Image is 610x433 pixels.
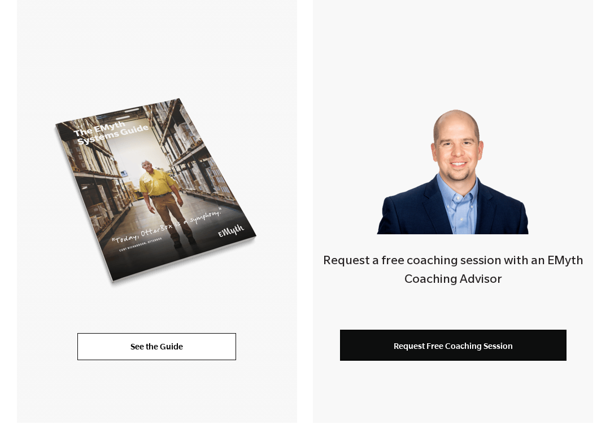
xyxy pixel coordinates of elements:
img: Smart-business-coach.png [372,88,534,234]
img: systems-mockup-transp [47,91,266,294]
span: Request Free Coaching Session [394,341,513,351]
h4: Request a free coaching session with an EMyth Coaching Advisor [313,253,593,291]
a: Request Free Coaching Session [340,330,567,361]
a: See the Guide [77,333,236,360]
iframe: Chat Widget [554,379,610,433]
